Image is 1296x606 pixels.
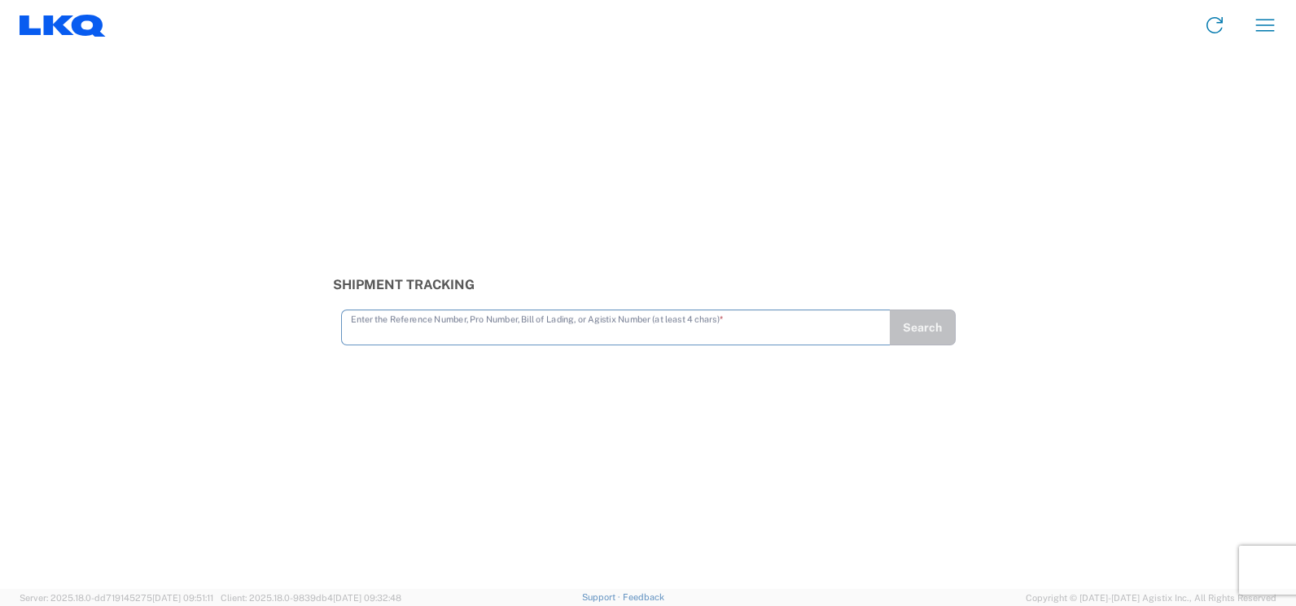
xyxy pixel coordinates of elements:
[20,593,213,603] span: Server: 2025.18.0-dd719145275
[333,593,401,603] span: [DATE] 09:32:48
[333,277,964,292] h3: Shipment Tracking
[1026,591,1276,605] span: Copyright © [DATE]-[DATE] Agistix Inc., All Rights Reserved
[152,593,213,603] span: [DATE] 09:51:11
[582,592,623,602] a: Support
[221,593,401,603] span: Client: 2025.18.0-9839db4
[623,592,664,602] a: Feedback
